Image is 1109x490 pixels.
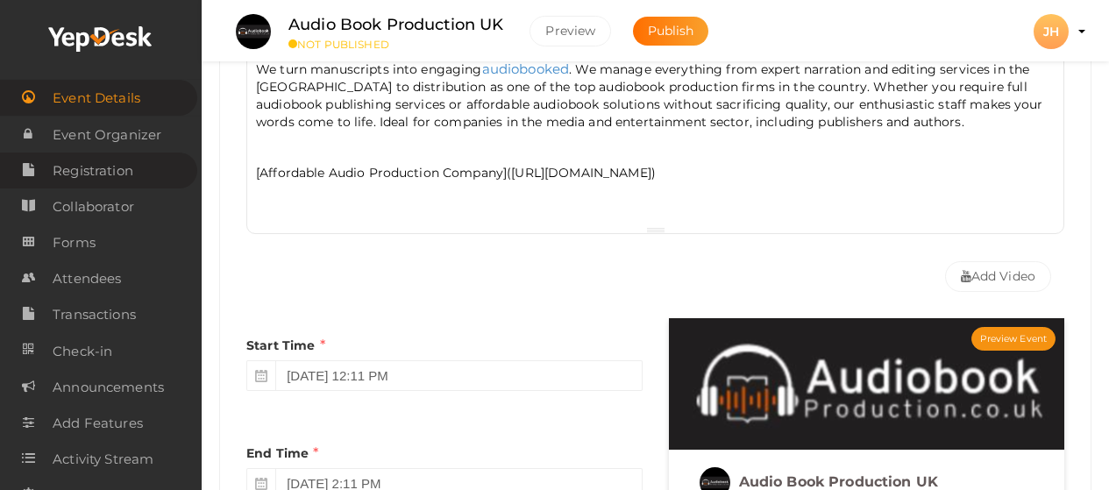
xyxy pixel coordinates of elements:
label: End Time [246,444,318,464]
profile-pic: JH [1034,24,1069,39]
label: Audio Book Production UK [288,12,503,38]
span: Publish [648,23,694,39]
span: Check-in [53,334,112,369]
span: Collaborator [53,189,134,224]
small: NOT PUBLISHED [288,38,503,51]
button: JH [1028,13,1074,50]
p: [Affordable Audio Production Company]([URL][DOMAIN_NAME]) [256,164,1055,181]
button: Publish [633,17,709,46]
span: Transactions [53,297,136,332]
img: ANM1FPSG_small.png [236,14,271,49]
span: Registration [53,153,133,188]
span: Activity Stream [53,442,153,477]
div: JH [1034,14,1069,49]
span: Forms [53,225,96,260]
span: Event Organizer [53,117,161,153]
span: Add Features [53,406,143,441]
a: audiobooked [482,60,570,77]
button: Preview [530,16,611,46]
span: Event Details [53,81,140,116]
span: Announcements [53,370,164,405]
span: Audio Book Production UK [739,473,938,490]
label: Start Time [246,336,325,356]
span: Attendees [53,261,121,296]
p: We turn manuscripts into engaging . We manage everything from expert narration and editing servic... [256,60,1055,131]
button: Add Video [945,261,1051,292]
button: Preview Event [971,327,1056,351]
